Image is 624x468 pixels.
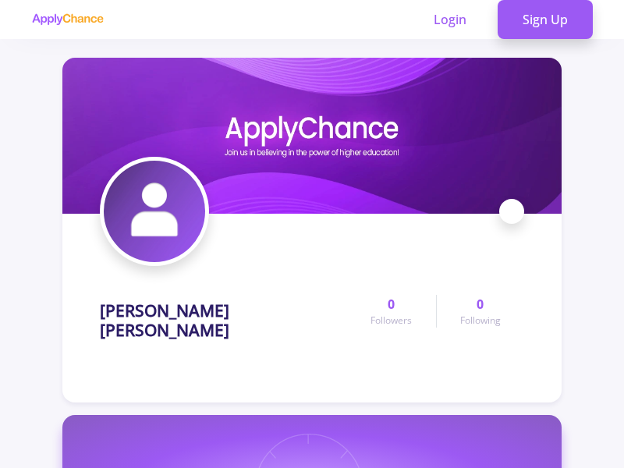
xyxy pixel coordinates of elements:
[104,161,205,262] img: Mohammad Farshad Baheej Nooriavatar
[370,314,412,328] span: Followers
[436,295,524,328] a: 0Following
[460,314,501,328] span: Following
[62,58,562,214] img: Mohammad Farshad Baheej Nooricover image
[347,295,435,328] a: 0Followers
[477,295,484,314] span: 0
[388,295,395,314] span: 0
[31,13,104,26] img: applychance logo text only
[100,301,347,340] h1: [PERSON_NAME] [PERSON_NAME]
